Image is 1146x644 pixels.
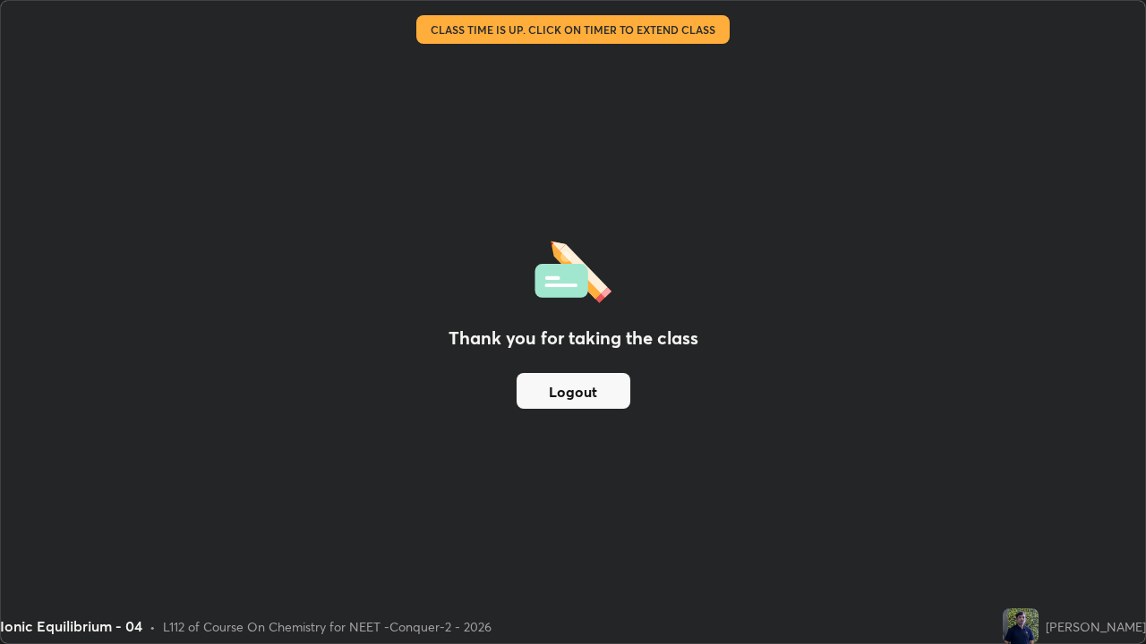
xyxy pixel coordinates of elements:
[163,617,492,636] div: L112 of Course On Chemistry for NEET -Conquer-2 - 2026
[150,617,156,636] div: •
[1046,617,1146,636] div: [PERSON_NAME]
[449,325,698,352] h2: Thank you for taking the class
[517,373,630,409] button: Logout
[1003,608,1039,644] img: 924660acbe704701a98f0fe2bdf2502a.jpg
[535,235,611,303] img: offlineFeedback.1438e8b3.svg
